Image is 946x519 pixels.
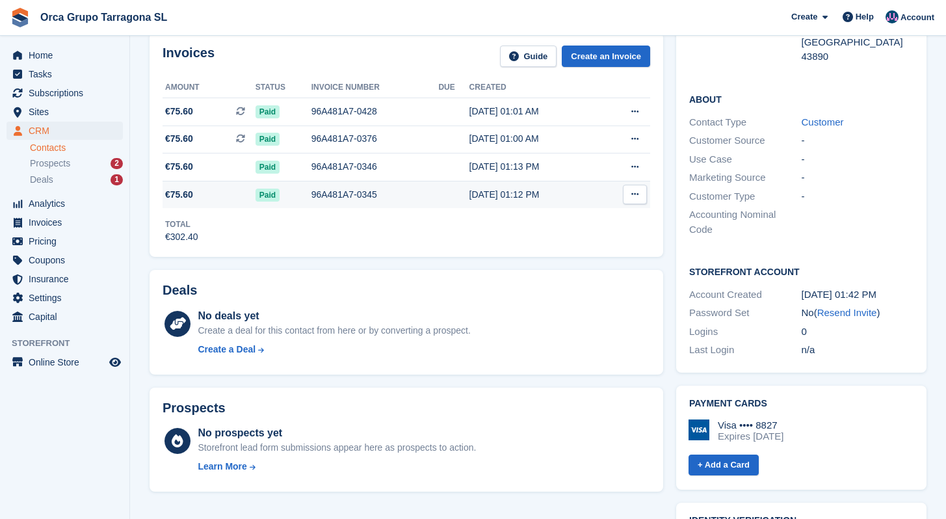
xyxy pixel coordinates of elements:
div: No deals yet [198,308,470,324]
a: menu [7,270,123,288]
div: 2 [111,158,123,169]
div: 96A481A7-0345 [311,188,439,202]
a: menu [7,103,123,121]
span: CRM [29,122,107,140]
h2: Payment cards [689,399,913,409]
div: - [802,133,914,148]
a: Orca Grupo Tarragona SL [35,7,172,28]
div: Customer Type [689,189,802,204]
a: Resend Invite [817,307,877,318]
a: menu [7,308,123,326]
a: menu [7,289,123,307]
span: Paid [256,105,280,118]
div: No prospects yet [198,425,476,441]
div: [DATE] 01:42 PM [802,287,914,302]
div: 43890 [802,49,914,64]
span: Settings [29,289,107,307]
th: Created [469,77,600,98]
div: Storefront lead form submissions appear here as prospects to action. [198,441,476,455]
a: menu [7,353,123,371]
a: Learn More [198,460,476,473]
div: 0 [802,325,914,339]
div: Contact Type [689,115,802,130]
div: €302.40 [165,230,198,244]
a: menu [7,65,123,83]
span: Online Store [29,353,107,371]
span: Paid [256,161,280,174]
span: Subscriptions [29,84,107,102]
img: stora-icon-8386f47178a22dfd0bd8f6a31ec36ba5ce8667c1dd55bd0f319d3a0aa187defe.svg [10,8,30,27]
img: ADMIN MANAGMENT [886,10,899,23]
a: menu [7,122,123,140]
span: Insurance [29,270,107,288]
div: 96A481A7-0346 [311,160,439,174]
div: [DATE] 01:12 PM [469,188,600,202]
a: Contacts [30,142,123,154]
span: ( ) [814,307,880,318]
span: Capital [29,308,107,326]
div: Create a Deal [198,343,256,356]
a: Create an Invoice [562,46,650,67]
a: menu [7,232,123,250]
th: Invoice number [311,77,439,98]
div: Expires [DATE] [718,431,783,442]
span: €75.60 [165,105,193,118]
span: Invoices [29,213,107,232]
div: [DATE] 01:01 AM [469,105,600,118]
h2: Deals [163,283,197,298]
div: Logins [689,325,802,339]
div: Learn More [198,460,246,473]
div: Accounting Nominal Code [689,207,802,237]
div: Marketing Source [689,170,802,185]
div: - [802,152,914,167]
span: Sites [29,103,107,121]
div: Create a deal for this contact from here or by converting a prospect. [198,324,470,338]
a: menu [7,46,123,64]
div: Total [165,219,198,230]
div: [GEOGRAPHIC_DATA] [802,35,914,50]
div: Account Created [689,287,802,302]
h2: Storefront Account [689,265,913,278]
a: Create a Deal [198,343,470,356]
span: Analytics [29,194,107,213]
th: Status [256,77,311,98]
a: menu [7,251,123,269]
a: menu [7,194,123,213]
div: [DATE] 01:13 PM [469,160,600,174]
h2: Invoices [163,46,215,67]
div: Visa •••• 8827 [718,419,783,431]
a: Preview store [107,354,123,370]
span: Tasks [29,65,107,83]
span: €75.60 [165,132,193,146]
div: n/a [802,343,914,358]
div: Password Set [689,306,802,321]
span: Account [900,11,934,24]
a: + Add a Card [689,455,759,476]
div: [DATE] 01:00 AM [469,132,600,146]
h2: Prospects [163,401,226,416]
div: No [802,306,914,321]
th: Due [438,77,469,98]
span: €75.60 [165,160,193,174]
th: Amount [163,77,256,98]
div: - [802,189,914,204]
h2: About [689,92,913,105]
span: Storefront [12,337,129,350]
div: 96A481A7-0428 [311,105,439,118]
a: Prospects 2 [30,157,123,170]
span: Pricing [29,232,107,250]
div: 1 [111,174,123,185]
div: Customer Source [689,133,802,148]
span: Deals [30,174,53,186]
span: Help [856,10,874,23]
span: Paid [256,189,280,202]
a: menu [7,84,123,102]
img: Visa Logo [689,419,709,440]
div: Last Login [689,343,802,358]
span: Home [29,46,107,64]
div: 96A481A7-0376 [311,132,439,146]
span: Paid [256,133,280,146]
a: menu [7,213,123,232]
a: Deals 1 [30,173,123,187]
span: Prospects [30,157,70,170]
